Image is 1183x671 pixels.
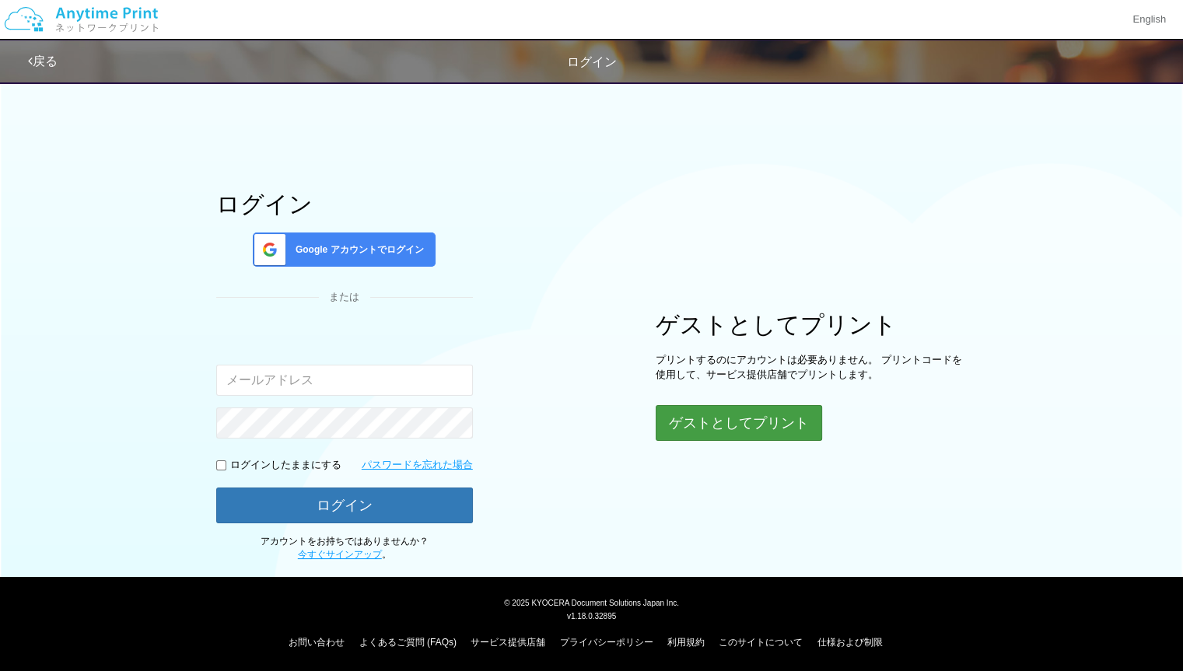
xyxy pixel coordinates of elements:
a: このサイトについて [719,637,803,648]
button: ゲストとしてプリント [656,405,822,441]
h1: ゲストとしてプリント [656,312,967,337]
a: パスワードを忘れた場合 [362,458,473,473]
a: サービス提供店舗 [471,637,545,648]
a: 今すぐサインアップ [298,549,382,560]
a: 利用規約 [667,637,705,648]
div: または [216,290,473,305]
p: プリントするのにアカウントは必要ありません。 プリントコードを使用して、サービス提供店舗でプリントします。 [656,353,967,382]
a: よくあるご質問 (FAQs) [359,637,457,648]
span: v1.18.0.32895 [567,611,616,620]
a: 戻る [28,54,58,68]
span: ログイン [567,55,617,68]
h1: ログイン [216,191,473,217]
a: 仕様および制限 [817,637,883,648]
span: 。 [298,549,391,560]
button: ログイン [216,488,473,523]
span: © 2025 KYOCERA Document Solutions Japan Inc. [504,597,679,607]
a: プライバシーポリシー [560,637,653,648]
p: アカウントをお持ちではありませんか？ [216,535,473,561]
p: ログインしたままにする [230,458,341,473]
span: Google アカウントでログイン [289,243,424,257]
a: お問い合わせ [289,637,345,648]
input: メールアドレス [216,365,473,396]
